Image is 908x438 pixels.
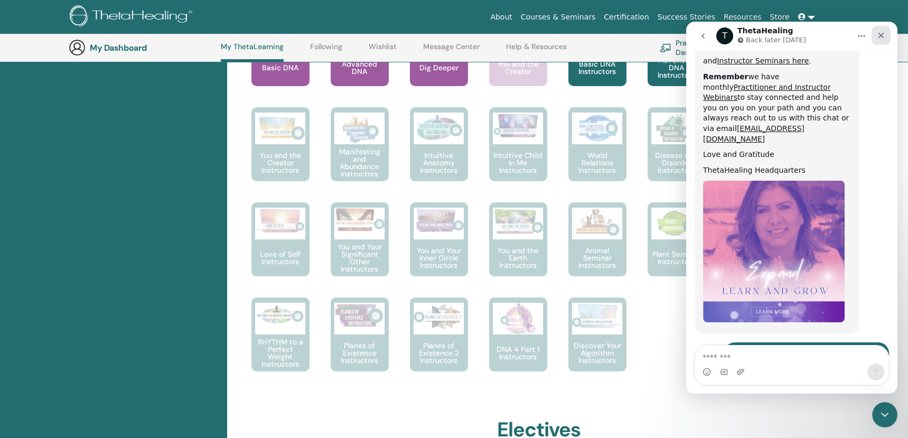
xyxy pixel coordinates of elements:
[255,303,305,328] img: RHYTHM to a Perfect Weight Instructors
[686,22,897,394] iframe: Intercom live chat
[651,208,701,239] img: Plant Seminar Instructors
[410,297,468,393] a: Planes of Existence 2 Instructors Planes of Existence 2 Instructors
[331,297,389,393] a: Planes of Existence Instructors Planes of Existence Instructors
[410,107,468,202] a: Intuitive Anatomy Instructors Intuitive Anatomy Instructors
[489,107,547,202] a: Intuitive Child In Me Instructors Intuitive Child In Me Instructors
[410,152,468,174] p: Intuitive Anatomy Instructors
[331,243,389,273] p: You and Your Significant Other Instructors
[872,402,897,427] iframe: Intercom live chat
[660,36,749,59] a: Practitioner Dashboard
[568,342,626,364] p: Discover Your Algorithm Instructors
[493,303,543,334] img: DNA 4 Part 1 Instructors
[719,7,766,27] a: Resources
[653,7,719,27] a: Success Stories
[423,42,480,59] a: Message Center
[489,297,547,393] a: DNA 4 Part 1 Instructors DNA 4 Part 1 Instructors
[568,60,626,75] p: Basic DNA Instructors
[568,152,626,174] p: World Relations Instructors
[489,152,547,174] p: Intuitive Child In Me Instructors
[255,113,305,144] img: You and the Creator Instructors
[568,202,626,297] a: Animal Seminar Instructors Animal Seminar Instructors
[648,107,706,202] a: Disease and Disorder Instructors Disease and Disorder Instructors
[369,42,397,59] a: Wishlist
[90,43,195,53] h3: My Dashboard
[415,64,463,71] p: Dig Deeper
[69,39,86,56] img: generic-user-icon.jpg
[251,338,310,368] p: RHYTHM to a Perfect Weight Instructors
[489,60,547,75] p: You and the Creator
[334,113,385,144] img: Manifesting and Abundance Instructors
[414,303,464,331] img: Planes of Existence 2 Instructors
[251,250,310,265] p: Love of Self Instructors
[572,303,622,328] img: Discover Your Algorithm Instructors
[251,152,310,174] p: You and the Creator Instructors
[489,202,547,297] a: You and the Earth Instructors You and the Earth Instructors
[410,342,468,364] p: Planes of Existence 2 Instructors
[334,303,385,329] img: Planes of Existence Instructors
[221,42,284,62] a: My ThetaLearning
[489,247,547,269] p: You and the Earth Instructors
[517,7,600,27] a: Courses & Seminars
[251,202,310,297] a: Love of Self Instructors Love of Self Instructors
[331,148,389,178] p: Manifesting and Abundance Instructors
[648,57,706,79] p: Advanced DNA Instructors
[331,107,389,202] a: Manifesting and Abundance Instructors Manifesting and Abundance Instructors
[331,60,389,75] p: Advanced DNA
[255,208,305,234] img: Love of Self Instructors
[334,208,385,231] img: You and Your Significant Other Instructors
[410,247,468,269] p: You and Your Inner Circle Instructors
[414,113,464,144] img: Intuitive Anatomy Instructors
[414,208,464,233] img: You and Your Inner Circle Instructors
[251,107,310,202] a: You and the Creator Instructors You and the Creator Instructors
[331,202,389,297] a: You and Your Significant Other Instructors You and Your Significant Other Instructors
[648,250,706,265] p: Plant Seminar Instructors
[568,247,626,269] p: Animal Seminar Instructors
[70,5,196,29] img: logo.png
[493,208,543,235] img: You and the Earth Instructors
[493,113,543,138] img: Intuitive Child In Me Instructors
[648,202,706,297] a: Plant Seminar Instructors Plant Seminar Instructors
[572,208,622,239] img: Animal Seminar Instructors
[410,202,468,297] a: You and Your Inner Circle Instructors You and Your Inner Circle Instructors
[331,342,389,364] p: Planes of Existence Instructors
[251,297,310,393] a: RHYTHM to a Perfect Weight Instructors RHYTHM to a Perfect Weight Instructors
[568,107,626,202] a: World Relations Instructors World Relations Instructors
[486,7,516,27] a: About
[568,297,626,393] a: Discover Your Algorithm Instructors Discover Your Algorithm Instructors
[600,7,653,27] a: Certification
[572,113,622,144] img: World Relations Instructors
[506,42,567,59] a: Help & Resources
[660,43,671,52] img: chalkboard-teacher.svg
[489,346,547,360] p: DNA 4 Part 1 Instructors
[648,152,706,174] p: Disease and Disorder Instructors
[310,42,342,59] a: Following
[651,113,701,144] img: Disease and Disorder Instructors
[766,7,794,27] a: Store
